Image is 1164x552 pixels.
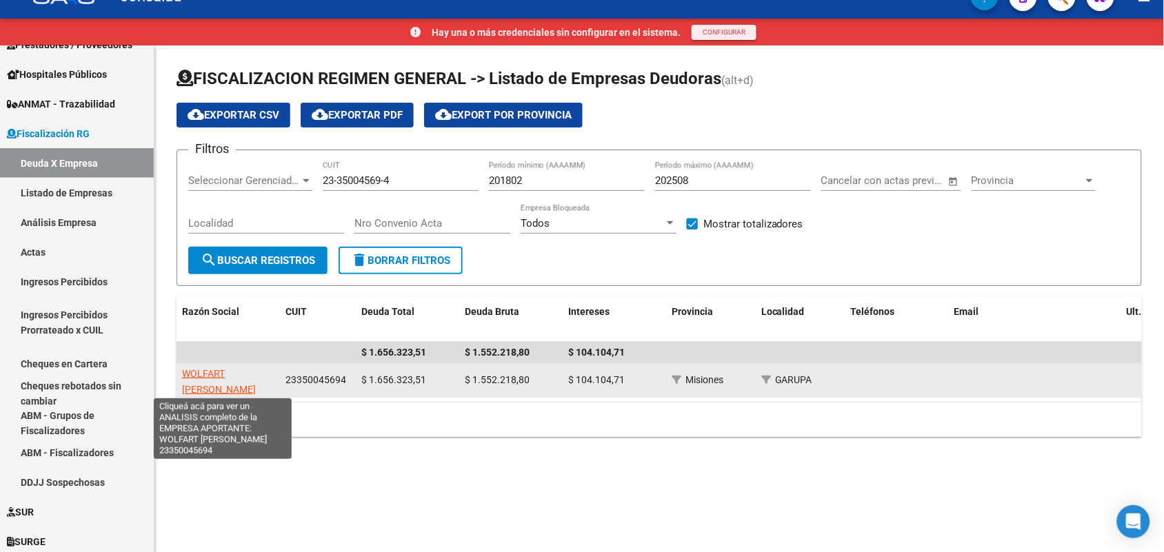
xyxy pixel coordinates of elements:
[188,247,328,274] button: Buscar Registros
[761,306,805,317] span: Localidad
[188,109,279,121] span: Exportar CSV
[424,103,583,127] button: Export por Provincia
[721,74,754,87] span: (alt+d)
[182,306,239,317] span: Razón Social
[703,216,803,232] span: Mostrar totalizadores
[361,347,426,358] span: $ 1.656.323,51
[177,69,721,88] span: FISCALIZACION REGIMEN GENERAL -> Listado de Empresas Deudoras
[666,297,756,343] datatable-header-cell: Provincia
[177,103,290,127] button: Exportar CSV
[568,374,625,385] span: $ 104.104,71
[177,402,1142,437] div: 1 total
[7,96,115,112] span: ANMAT - Trazabilidad
[851,306,895,317] span: Teléfonos
[201,254,315,267] span: Buscar Registros
[775,374,812,385] span: GARUPA
[1127,306,1164,317] span: Ult. Acta
[285,306,307,317] span: CUIT
[845,297,949,343] datatable-header-cell: Teléfonos
[465,347,530,358] span: $ 1.552.218,80
[568,347,625,358] span: $ 104.104,71
[945,174,961,190] button: Open calendar
[188,106,204,123] mat-icon: cloud_download
[351,252,368,268] mat-icon: delete
[465,374,530,385] span: $ 1.552.218,80
[521,217,550,229] span: Todos
[361,374,426,385] span: $ 1.656.323,51
[459,297,563,343] datatable-header-cell: Deuda Bruta
[361,306,414,317] span: Deuda Total
[703,28,745,36] span: CONFIGURAR
[312,106,328,123] mat-icon: cloud_download
[280,297,356,343] datatable-header-cell: CUIT
[188,139,236,159] h3: Filtros
[356,297,459,343] datatable-header-cell: Deuda Total
[1117,505,1150,538] div: Open Intercom Messenger
[692,25,756,40] button: CONFIGURAR
[7,126,90,141] span: Fiscalización RG
[685,374,723,385] span: Misiones
[672,306,713,317] span: Provincia
[351,254,450,267] span: Borrar Filtros
[435,106,452,123] mat-icon: cloud_download
[312,109,403,121] span: Exportar PDF
[301,103,414,127] button: Exportar PDF
[568,306,610,317] span: Intereses
[7,534,46,549] span: SURGE
[177,297,280,343] datatable-header-cell: Razón Social
[435,109,572,121] span: Export por Provincia
[954,306,979,317] span: Email
[201,252,217,268] mat-icon: search
[7,67,107,82] span: Hospitales Públicos
[188,174,300,187] span: Seleccionar Gerenciador
[465,306,519,317] span: Deuda Bruta
[182,368,256,395] span: WOLFART [PERSON_NAME]
[285,374,346,385] span: 23350045694
[756,297,845,343] datatable-header-cell: Localidad
[432,25,681,40] p: Hay una o más credenciales sin configurar en el sistema.
[339,247,463,274] button: Borrar Filtros
[7,504,34,520] span: SUR
[949,297,1121,343] datatable-header-cell: Email
[563,297,666,343] datatable-header-cell: Intereses
[972,174,1083,187] span: Provincia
